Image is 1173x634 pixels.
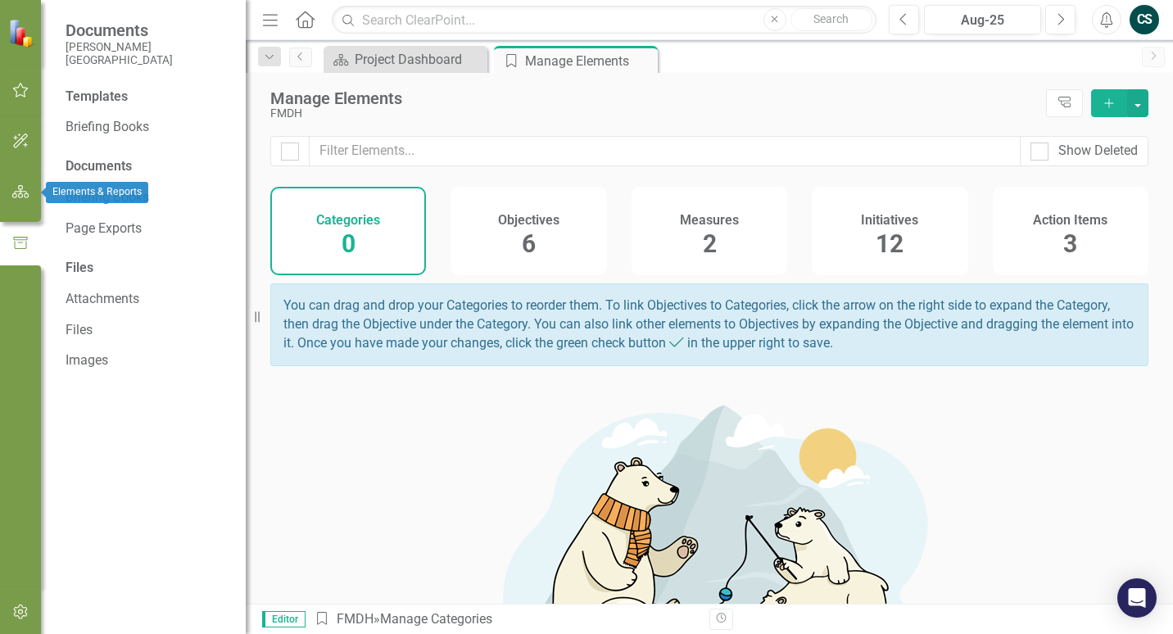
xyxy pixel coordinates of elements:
[66,20,229,40] span: Documents
[328,49,483,70] a: Project Dashboard
[66,118,229,137] a: Briefing Books
[522,229,536,258] span: 6
[66,321,229,340] a: Files
[8,18,37,47] img: ClearPoint Strategy
[46,182,148,203] div: Elements & Reports
[1063,229,1077,258] span: 3
[66,88,229,106] div: Templates
[930,11,1035,30] div: Aug-25
[1130,5,1159,34] button: CS
[876,229,904,258] span: 12
[1117,578,1157,618] div: Open Intercom Messenger
[270,89,1038,107] div: Manage Elements
[316,213,380,228] h4: Categories
[790,8,872,31] button: Search
[813,12,849,25] span: Search
[314,610,697,629] div: » Manage Categories
[262,611,306,627] span: Editor
[270,107,1038,120] div: FMDH
[66,157,229,176] div: Documents
[66,40,229,67] small: [PERSON_NAME][GEOGRAPHIC_DATA]
[66,290,229,309] a: Attachments
[270,283,1148,366] div: You can drag and drop your Categories to reorder them. To link Objectives to Categories, click th...
[1033,213,1107,228] h4: Action Items
[66,259,229,278] div: Files
[498,213,559,228] h4: Objectives
[66,351,229,370] a: Images
[680,213,739,228] h4: Measures
[1058,142,1138,161] div: Show Deleted
[924,5,1041,34] button: Aug-25
[525,51,654,71] div: Manage Elements
[66,220,229,238] a: Page Exports
[861,213,918,228] h4: Initiatives
[355,49,483,70] div: Project Dashboard
[337,611,374,627] a: FMDH
[703,229,717,258] span: 2
[342,229,356,258] span: 0
[309,136,1021,166] input: Filter Elements...
[332,6,876,34] input: Search ClearPoint...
